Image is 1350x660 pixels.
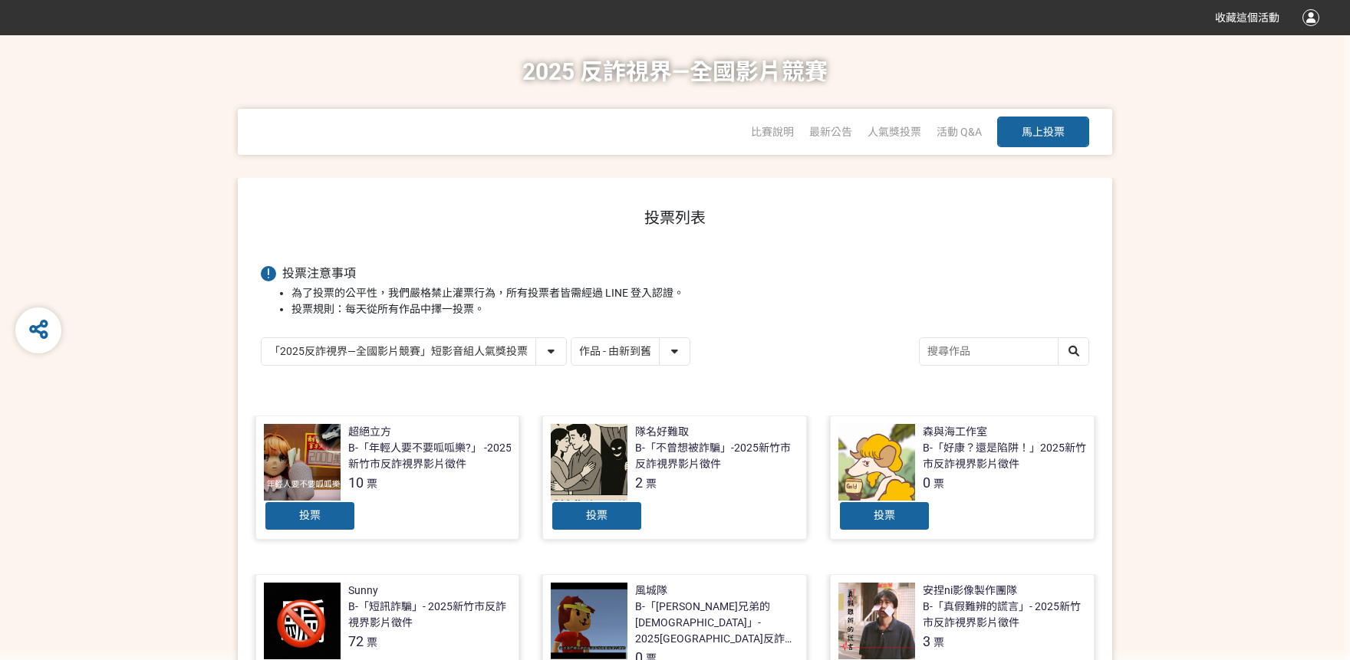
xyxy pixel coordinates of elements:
a: 超絕立方B-「年輕人要不要呱呱樂?」 -2025新竹市反詐視界影片徵件10票投票 [255,415,520,540]
span: 投票 [299,509,321,521]
span: 2 [635,474,643,491]
li: 投票規則：每天從所有作品中擇一投票。 [291,301,1089,317]
span: 投票 [874,509,895,521]
h1: 投票列表 [261,209,1089,227]
div: 風城隊 [635,583,667,599]
span: 馬上投票 [1022,126,1065,138]
div: B-「年輕人要不要呱呱樂?」 -2025新竹市反詐視界影片徵件 [348,440,512,472]
span: 72 [348,633,364,649]
span: 人氣獎投票 [868,126,921,138]
div: 隊名好難取 [635,424,689,440]
span: 0 [923,474,930,491]
span: 10 [348,474,364,491]
div: 安捏ni影像製作團隊 [923,583,1017,599]
a: 隊名好難取B-「不曾想被詐騙」-2025新竹市反詐視界影片徵件2票投票 [542,415,807,540]
span: 收藏這個活動 [1215,11,1279,24]
h1: 2025 反詐視界—全國影片競賽 [522,35,828,109]
a: 比賽說明 [751,126,794,138]
div: B-「短訊詐騙」- 2025新竹市反詐視界影片徵件 [348,599,512,631]
span: 票 [367,636,377,649]
li: 為了投票的公平性，我們嚴格禁止灌票行為，所有投票者皆需經過 LINE 登入認證。 [291,285,1089,301]
span: 票 [933,478,944,490]
input: 搜尋作品 [920,338,1088,365]
a: 森與海工作室B-「好康？還是陷阱！」2025新竹市反詐視界影片徵件0票投票 [830,415,1095,540]
div: B-「好康？還是陷阱！」2025新竹市反詐視界影片徵件 [923,440,1086,472]
div: B-「真假難辨的謊言」- 2025新竹市反詐視界影片徵件 [923,599,1086,631]
div: B-「[PERSON_NAME]兄弟的[DEMOGRAPHIC_DATA]」- 2025[GEOGRAPHIC_DATA]反詐視界影片徵件 [635,599,798,647]
span: 票 [933,636,944,649]
span: 票 [646,478,657,490]
button: 馬上投票 [997,117,1089,147]
div: Sunny [348,583,378,599]
span: 投票 [586,509,607,521]
span: 3 [923,633,930,649]
a: 最新公告 [809,126,852,138]
div: 超絕立方 [348,424,391,440]
span: 投票注意事項 [282,266,356,281]
div: B-「不曾想被詐騙」-2025新竹市反詐視界影片徵件 [635,440,798,472]
span: 票 [367,478,377,490]
div: 森與海工作室 [923,424,987,440]
a: 活動 Q&A [937,126,982,138]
